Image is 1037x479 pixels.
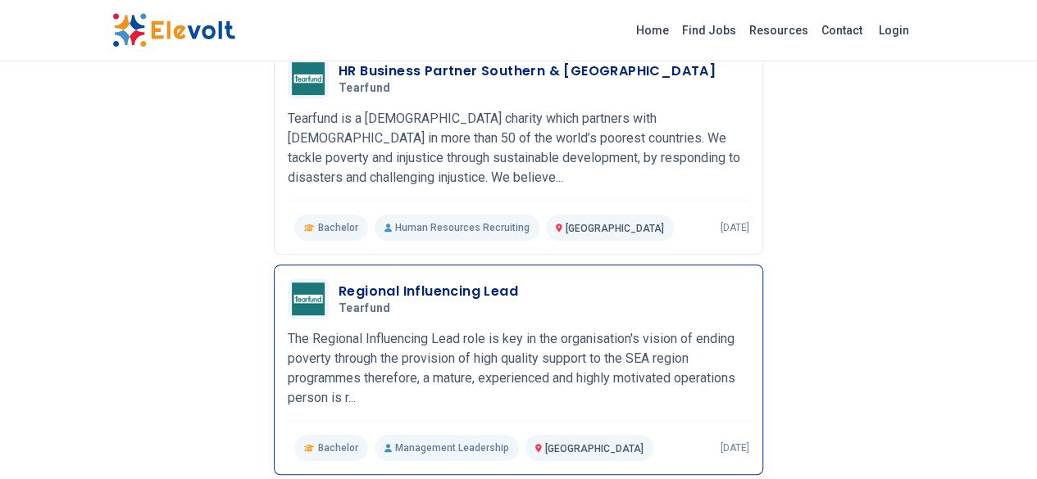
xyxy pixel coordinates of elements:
[318,441,358,454] span: Bachelor
[288,109,749,188] p: Tearfund is a [DEMOGRAPHIC_DATA] charity which partners with [DEMOGRAPHIC_DATA] in more than 50 o...
[721,221,749,234] p: [DATE]
[955,400,1037,479] iframe: Chat Widget
[288,329,749,408] p: The Regional Influencing Lead role is key in the organisation's vision of ending poverty through ...
[375,215,539,241] p: Human Resources Recruiting
[292,62,325,95] img: Tearfund
[288,278,749,461] a: TearfundRegional Influencing LeadTearfundThe Regional Influencing Lead role is key in the organis...
[339,81,391,96] span: Tearfund
[318,221,358,234] span: Bachelor
[339,301,391,316] span: Tearfund
[566,223,664,234] span: [GEOGRAPHIC_DATA]
[339,282,518,301] h3: Regional Influencing Lead
[721,441,749,454] p: [DATE]
[743,17,815,43] a: Resources
[675,17,743,43] a: Find Jobs
[112,13,235,47] img: Elevolt
[630,17,675,43] a: Home
[815,17,869,43] a: Contact
[869,14,919,47] a: Login
[545,443,644,454] span: [GEOGRAPHIC_DATA]
[288,58,749,241] a: TearfundHR Business Partner Southern & [GEOGRAPHIC_DATA]TearfundTearfund is a [DEMOGRAPHIC_DATA] ...
[375,435,519,461] p: Management Leadership
[292,282,325,315] img: Tearfund
[339,61,716,81] h3: HR Business Partner Southern & [GEOGRAPHIC_DATA]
